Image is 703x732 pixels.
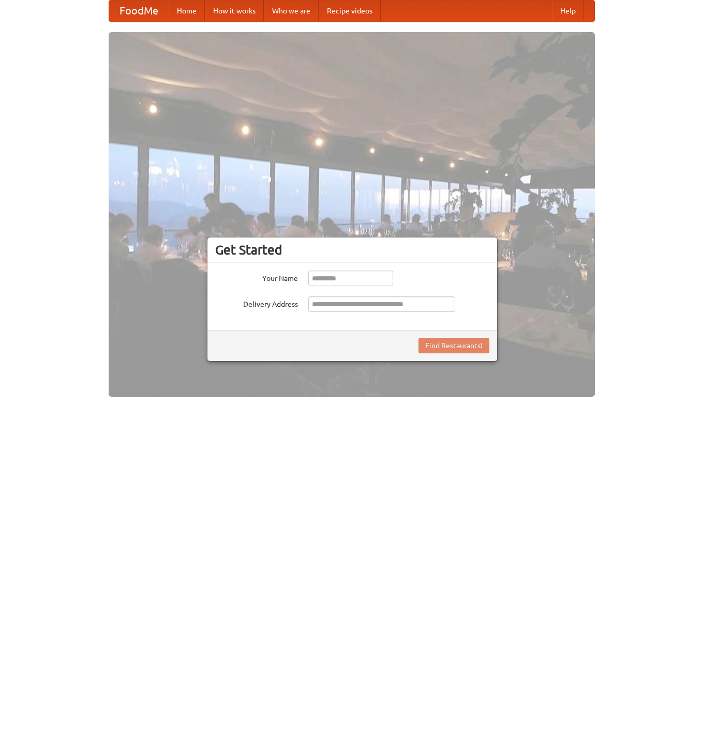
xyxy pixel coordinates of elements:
[215,242,489,258] h3: Get Started
[169,1,205,21] a: Home
[418,338,489,353] button: Find Restaurants!
[319,1,381,21] a: Recipe videos
[552,1,584,21] a: Help
[109,1,169,21] a: FoodMe
[264,1,319,21] a: Who we are
[215,271,298,283] label: Your Name
[215,296,298,309] label: Delivery Address
[205,1,264,21] a: How it works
